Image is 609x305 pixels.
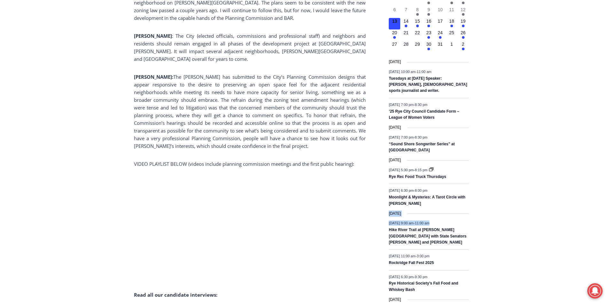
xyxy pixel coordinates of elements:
[389,157,401,163] time: [DATE]
[426,19,432,24] time: 16
[134,33,366,62] span: : The City (elected officials, commissions and professional staff) and neighbors and residents sh...
[462,2,465,4] em: Has events
[389,168,428,172] time: -
[415,189,427,192] span: 8:00 pm
[389,211,401,217] time: [DATE]
[389,59,401,65] time: [DATE]
[389,102,413,106] span: [DATE] 7:00 pm
[415,135,427,139] span: 8:30 pm
[415,30,420,35] time: 22
[389,29,400,41] button: 20 Has events
[461,19,466,24] time: 19
[426,42,432,47] time: 30
[389,174,446,180] a: Rye Rec Food Truck Thursdays
[415,221,429,225] span: 11:00 am
[427,48,430,50] em: Has events
[412,41,423,52] button: 29
[392,42,397,47] time: 27
[462,36,465,39] em: Has events
[405,25,407,27] em: Has events
[438,30,443,35] time: 24
[450,2,453,4] em: Has events
[461,7,466,12] time: 12
[389,135,413,139] span: [DATE] 7:00 pm
[389,41,400,52] button: 27
[415,19,420,24] time: 15
[462,13,465,16] em: Has events
[400,6,412,18] button: 7
[389,281,458,292] a: Rye Historical Society’s Fall Food and Whiskey Bash
[389,18,400,29] button: 13
[450,25,453,27] em: Has events
[389,275,413,278] span: [DATE] 6:30 pm
[403,19,409,24] time: 14
[434,41,446,52] button: 31
[427,25,430,27] em: Has events
[389,297,401,303] time: [DATE]
[389,69,431,73] time: -
[393,7,396,12] time: 6
[417,69,432,73] span: 11:00 am
[389,135,427,139] time: -
[389,221,429,225] time: -
[415,102,427,106] span: 8:30 pm
[427,2,430,4] em: Has events
[134,33,172,39] b: [PERSON_NAME]
[423,41,435,52] button: 30 Has events
[423,18,435,29] button: 16 Has events
[412,29,423,41] button: 22
[134,178,313,279] iframe: YouTube video player
[389,189,413,192] span: [DATE] 6:30 pm
[389,69,416,73] span: [DATE] 10:00 am
[423,6,435,18] button: 9 Has events
[403,30,409,35] time: 21
[462,25,465,27] em: Has events
[461,30,466,35] time: 26
[438,42,443,47] time: 31
[392,30,397,35] time: 20
[412,18,423,29] button: 15 Has events
[457,29,469,41] button: 26 Has events
[423,29,435,41] button: 23 Has events
[389,76,467,94] a: Tuesdays at [DATE] Speaker: [PERSON_NAME], [DEMOGRAPHIC_DATA] sports journalist and writer.
[389,228,466,245] a: Hike River Trail at [PERSON_NAME][GEOGRAPHIC_DATA] with State Senators [PERSON_NAME] and [PERSON_...
[462,42,465,47] time: 2
[134,74,366,149] span: The [PERSON_NAME] has submitted to the City’s Planning Commission designs that appear responsive ...
[389,124,401,131] time: [DATE]
[439,36,441,39] em: Has events
[427,7,430,12] time: 9
[426,30,432,35] time: 23
[389,221,413,225] span: [DATE] 9:00 am
[449,30,454,35] time: 25
[415,275,427,278] span: 9:30 pm
[434,18,446,29] button: 17
[417,254,430,258] span: 3:00 pm
[427,36,430,39] em: Has events
[389,254,416,258] span: [DATE] 11:00 am
[134,160,366,168] p: VIDEO PLAYLIST BELOW (videos include planning commission meetings and the first public hearing):
[427,13,430,16] em: Has events
[389,195,465,206] a: Moonlight & Mysteries: A Tarot Circle with [PERSON_NAME]
[446,41,457,52] button: 1
[400,18,412,29] button: 14 Has events
[462,48,465,50] em: Has events
[415,42,420,47] time: 29
[434,6,446,18] button: 10
[457,6,469,18] button: 12 Has events
[438,19,443,24] time: 17
[450,42,453,47] time: 1
[446,29,457,41] button: 25
[389,102,427,106] time: -
[449,19,454,24] time: 18
[389,261,434,266] a: Rockridge Fall Fest 2025
[405,7,407,12] time: 7
[415,168,427,172] span: 8:15 pm
[389,275,427,278] time: -
[389,6,400,18] button: 6
[400,41,412,52] button: 28
[389,142,455,153] a: “Sound Shore Songwriter Series” at [GEOGRAPHIC_DATA]
[389,254,429,258] time: -
[389,109,459,120] a: ’25 Rye City Council Candidate Form – League of Women Voters
[403,42,409,47] time: 28
[167,64,296,78] span: Intern @ [DOMAIN_NAME]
